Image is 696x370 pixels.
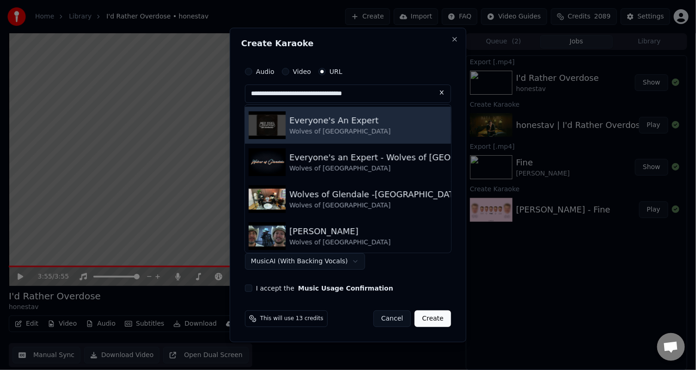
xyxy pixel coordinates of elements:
[289,201,462,210] div: Wolves of [GEOGRAPHIC_DATA]
[249,185,286,213] img: Wolves of Glendale -The Gym
[241,39,455,48] h2: Create Karaoke
[249,148,286,176] img: Everyone's an Expert - Wolves of Glendale
[298,285,393,291] button: I accept the
[330,68,342,75] label: URL
[289,127,391,136] div: Wolves of [GEOGRAPHIC_DATA]
[289,238,391,247] div: Wolves of [GEOGRAPHIC_DATA]
[289,151,517,164] div: Everyone's an Expert - Wolves of [GEOGRAPHIC_DATA]
[249,222,286,250] img: RICKY
[289,164,517,173] div: Wolves of [GEOGRAPHIC_DATA]
[293,68,311,75] label: Video
[256,68,275,75] label: Audio
[373,310,411,327] button: Cancel
[245,243,451,277] div: Advanced
[249,111,286,139] img: Everyone's An Expert
[260,315,324,322] span: This will use 13 credits
[289,188,462,201] div: Wolves of Glendale -[GEOGRAPHIC_DATA]
[415,310,451,327] button: Create
[256,285,393,291] label: I accept the
[289,114,391,127] div: Everyone's An Expert
[289,225,391,238] div: [PERSON_NAME]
